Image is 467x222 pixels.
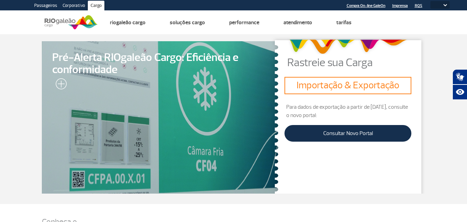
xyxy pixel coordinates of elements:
a: Consultar Novo Portal [284,125,411,142]
a: Passageiros [31,1,60,12]
a: Soluções Cargo [170,19,205,26]
a: Riogaleão Cargo [110,19,146,26]
img: leia-mais [52,78,67,92]
a: Performance [229,19,259,26]
a: RQS [415,3,422,8]
button: Abrir recursos assistivos. [452,85,467,100]
p: Rastreie sua Carga [287,57,426,68]
a: Atendimento [283,19,312,26]
button: Abrir tradutor de língua de sinais. [452,69,467,85]
h3: Importação & Exportação [287,80,409,91]
a: Compra On-line GaleOn [347,3,385,8]
img: grafismo [287,36,409,57]
span: Pré-Alerta RIOgaleão Cargo: Eficiência e conformidade [52,52,268,76]
a: Corporativo [60,1,88,12]
a: Cargo [88,1,104,12]
a: Imprensa [392,3,408,8]
p: Para dados de exportação a partir de [DATE], consulte o novo portal: [284,103,411,119]
a: Pré-Alerta RIOgaleão Cargo: Eficiência e conformidade [42,41,278,194]
a: Tarifas [336,19,352,26]
div: Plugin de acessibilidade da Hand Talk. [452,69,467,100]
